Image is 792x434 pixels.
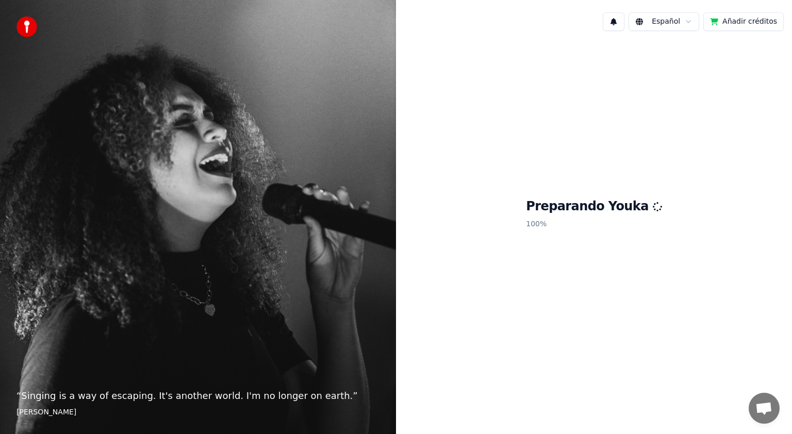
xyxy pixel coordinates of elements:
div: Chat abierto [749,393,780,424]
img: youka [16,16,37,37]
p: “ Singing is a way of escaping. It's another world. I'm no longer on earth. ” [16,389,379,403]
button: Añadir créditos [703,12,784,31]
p: 100 % [526,215,662,233]
footer: [PERSON_NAME] [16,407,379,418]
h1: Preparando Youka [526,198,662,215]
